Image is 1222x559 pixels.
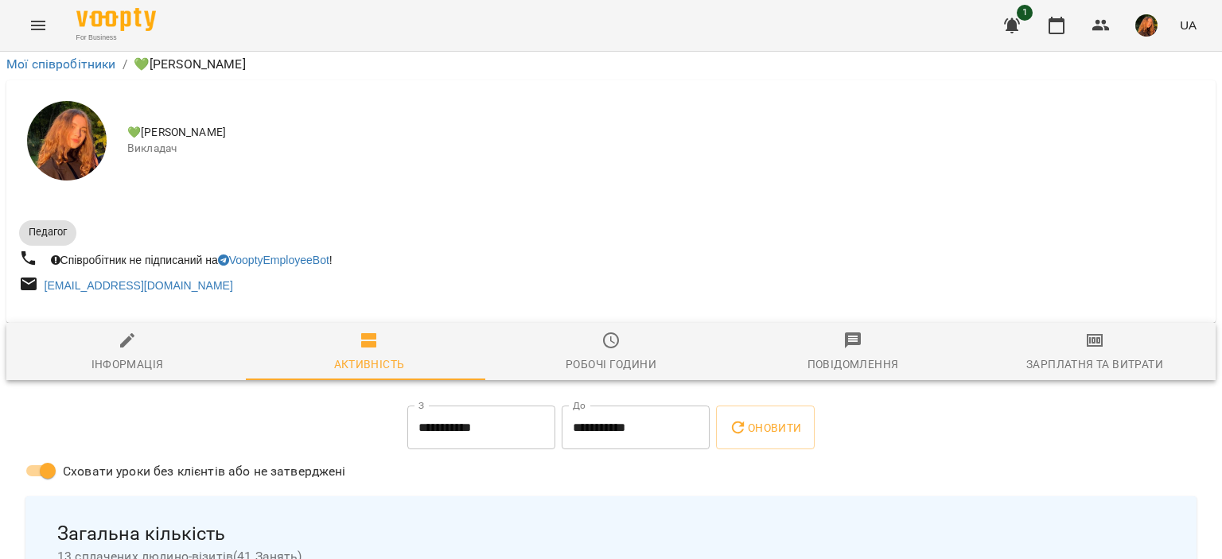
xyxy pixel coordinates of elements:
span: Оновити [729,418,801,437]
img: 💚Бабич Іванна Миколаївна [27,101,107,181]
button: Menu [19,6,57,45]
nav: breadcrumb [6,55,1216,74]
p: 💚[PERSON_NAME] [134,55,246,74]
a: [EMAIL_ADDRESS][DOMAIN_NAME] [45,279,233,292]
div: Робочі години [566,355,656,374]
span: 1 [1017,5,1033,21]
span: Педагог [19,225,76,239]
a: Мої співробітники [6,56,116,72]
li: / [123,55,127,74]
img: a7253ec6d19813cf74d78221198b3021.jpeg [1135,14,1158,37]
button: UA [1173,10,1203,40]
span: 💚[PERSON_NAME] [127,125,1203,141]
div: Повідомлення [808,355,899,374]
a: VooptyEmployeeBot [218,254,329,266]
span: Сховати уроки без клієнтів або не затверджені [63,462,346,481]
div: Інформація [91,355,164,374]
span: Загальна кількість [57,522,1165,546]
img: Voopty Logo [76,8,156,31]
span: For Business [76,33,156,43]
div: Співробітник не підписаний на ! [48,249,336,271]
div: Зарплатня та Витрати [1026,355,1163,374]
div: Активність [334,355,405,374]
span: Викладач [127,141,1203,157]
span: UA [1180,17,1197,33]
button: Оновити [716,406,814,450]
